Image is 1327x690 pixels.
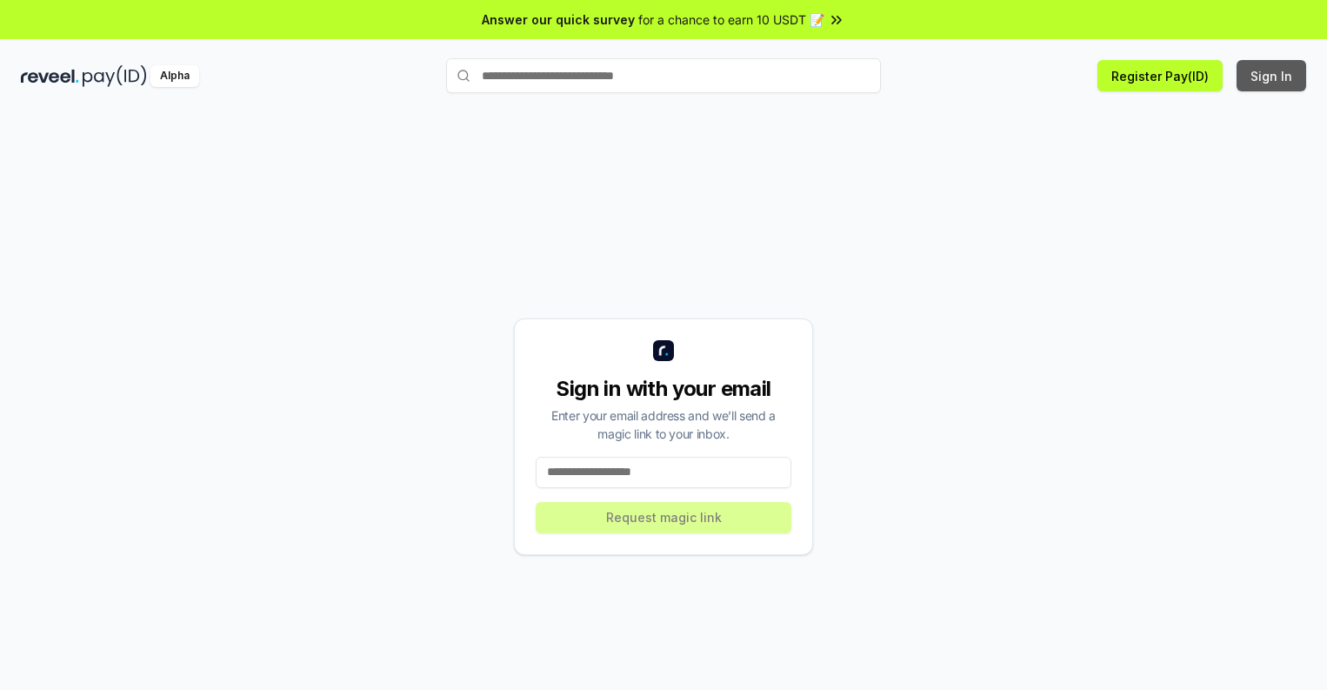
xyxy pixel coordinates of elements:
[536,375,791,403] div: Sign in with your email
[21,65,79,87] img: reveel_dark
[638,10,824,29] span: for a chance to earn 10 USDT 📝
[482,10,635,29] span: Answer our quick survey
[536,406,791,443] div: Enter your email address and we’ll send a magic link to your inbox.
[83,65,147,87] img: pay_id
[1097,60,1223,91] button: Register Pay(ID)
[1237,60,1306,91] button: Sign In
[653,340,674,361] img: logo_small
[150,65,199,87] div: Alpha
